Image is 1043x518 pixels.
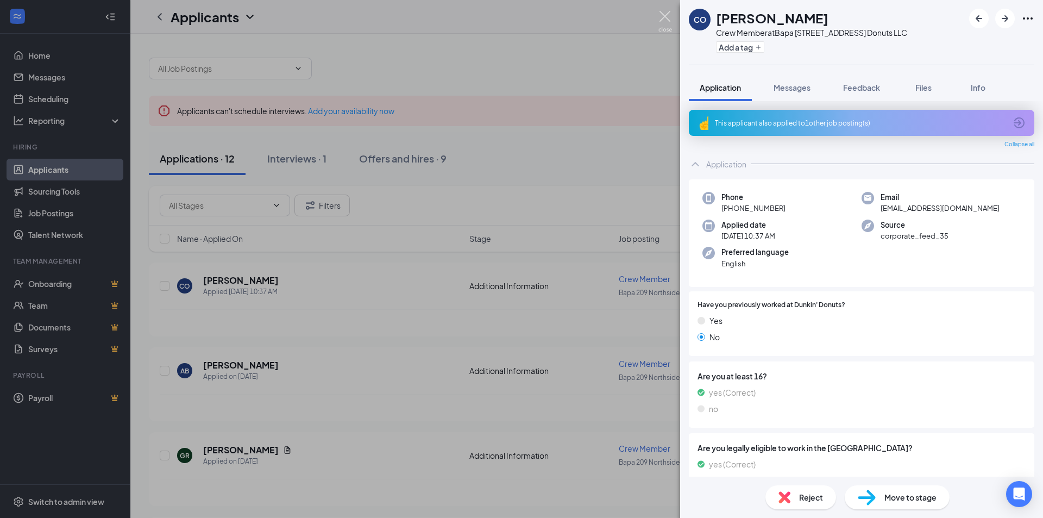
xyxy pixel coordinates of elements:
span: Email [881,192,1000,203]
div: Application [706,159,746,170]
button: ArrowLeftNew [969,9,989,28]
span: Have you previously worked at Dunkin' Donuts? [698,300,845,310]
svg: ChevronUp [689,158,702,171]
span: Are you at least 16? [698,370,1026,382]
svg: ArrowLeftNew [972,12,985,25]
div: Crew Member at Bapa [STREET_ADDRESS] Donuts LLC [716,27,907,38]
button: ArrowRight [995,9,1015,28]
span: English [721,258,789,269]
span: Preferred language [721,247,789,258]
span: yes (Correct) [709,458,756,470]
h1: [PERSON_NAME] [716,9,828,27]
span: no [709,475,718,486]
span: no [709,403,718,415]
span: Collapse all [1004,140,1034,149]
span: Move to stage [884,491,937,503]
svg: ArrowCircle [1013,116,1026,129]
div: Open Intercom Messenger [1006,481,1032,507]
span: No [709,331,720,343]
button: PlusAdd a tag [716,41,764,53]
span: [PHONE_NUMBER] [721,203,786,214]
span: Feedback [843,83,880,92]
span: corporate_feed_35 [881,230,948,241]
span: Applied date [721,220,775,230]
svg: ArrowRight [998,12,1011,25]
span: Application [700,83,741,92]
svg: Ellipses [1021,12,1034,25]
div: CO [694,14,706,25]
span: Source [881,220,948,230]
div: This applicant also applied to 1 other job posting(s) [715,118,1006,128]
span: [DATE] 10:37 AM [721,230,775,241]
span: Phone [721,192,786,203]
span: Are you legally eligible to work in the [GEOGRAPHIC_DATA]? [698,442,1026,454]
span: Files [915,83,932,92]
span: Reject [799,491,823,503]
span: Yes [709,315,722,327]
span: Messages [774,83,810,92]
span: Info [971,83,985,92]
svg: Plus [755,44,762,51]
span: [EMAIL_ADDRESS][DOMAIN_NAME] [881,203,1000,214]
span: yes (Correct) [709,386,756,398]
